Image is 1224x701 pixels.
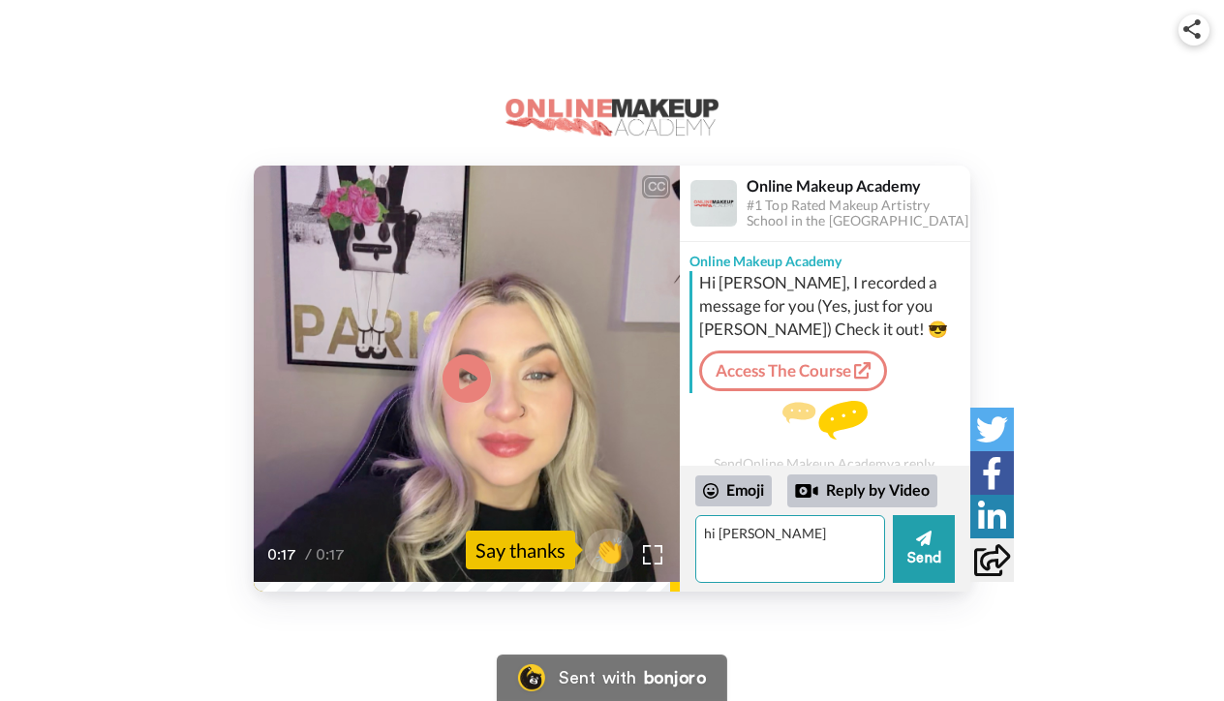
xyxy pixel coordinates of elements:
div: Emoji [695,475,772,506]
div: Reply by Video [795,479,818,503]
div: Say thanks [466,531,575,569]
div: Reply by Video [787,474,937,507]
span: 👏 [585,534,633,565]
span: / [305,543,312,566]
span: 0:17 [267,543,301,566]
div: Online Makeup Academy [680,242,970,271]
div: Send Online Makeup Academy a reply. [680,401,970,472]
img: logo [505,99,719,136]
div: Hi [PERSON_NAME], I recorded a message for you (Yes, just for you [PERSON_NAME]) Check it out! 😎 [699,271,965,341]
div: CC [644,177,668,197]
img: ic_share.svg [1183,19,1201,39]
button: Send [893,515,955,583]
img: Profile Image [690,180,737,227]
a: Access The Course [699,350,887,391]
button: 👏 [585,529,633,572]
img: message.svg [782,401,868,440]
div: Online Makeup Academy [747,176,969,195]
textarea: hi [PERSON_NAME] [695,515,885,583]
div: #1 Top Rated Makeup Artistry School in the [GEOGRAPHIC_DATA] [747,198,969,230]
span: 0:17 [316,543,350,566]
img: Full screen [643,545,662,564]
